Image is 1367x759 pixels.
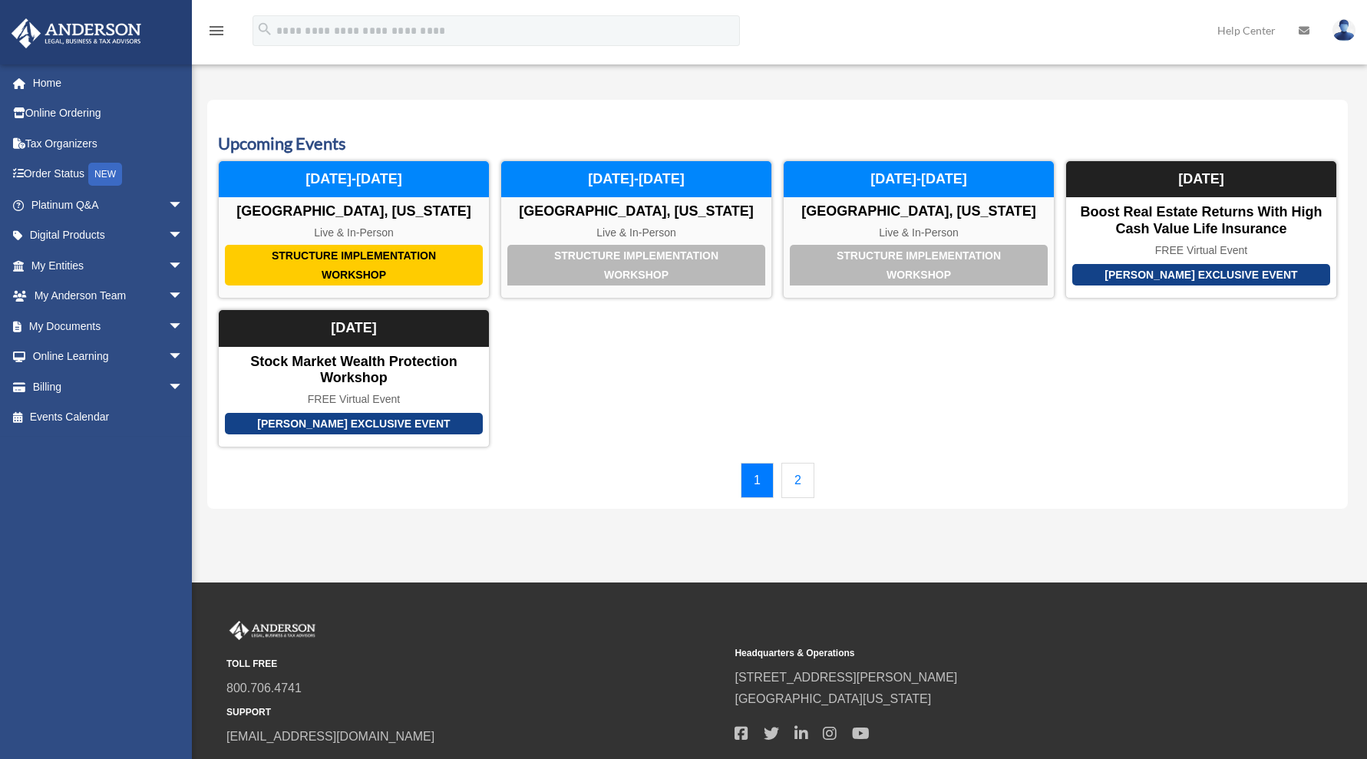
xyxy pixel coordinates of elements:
[218,160,490,299] a: Structure Implementation Workshop [GEOGRAPHIC_DATA], [US_STATE] Live & In-Person [DATE]-[DATE]
[7,18,146,48] img: Anderson Advisors Platinum Portal
[11,250,206,281] a: My Entitiesarrow_drop_down
[219,354,489,387] div: Stock Market Wealth Protection Workshop
[226,705,724,721] small: SUPPORT
[735,692,931,705] a: [GEOGRAPHIC_DATA][US_STATE]
[11,342,206,372] a: Online Learningarrow_drop_down
[168,281,199,312] span: arrow_drop_down
[168,342,199,373] span: arrow_drop_down
[219,393,489,406] div: FREE Virtual Event
[168,220,199,252] span: arrow_drop_down
[168,250,199,282] span: arrow_drop_down
[11,220,206,251] a: Digital Productsarrow_drop_down
[207,21,226,40] i: menu
[168,190,199,221] span: arrow_drop_down
[168,311,199,342] span: arrow_drop_down
[226,656,724,672] small: TOLL FREE
[219,310,489,347] div: [DATE]
[1332,19,1355,41] img: User Pic
[226,621,319,641] img: Anderson Advisors Platinum Portal
[1066,244,1336,257] div: FREE Virtual Event
[219,226,489,239] div: Live & In-Person
[226,681,302,695] a: 800.706.4741
[501,161,771,198] div: [DATE]-[DATE]
[784,226,1054,239] div: Live & In-Person
[1065,160,1337,299] a: [PERSON_NAME] Exclusive Event Boost Real Estate Returns with High Cash Value Life Insurance FREE ...
[225,413,483,435] div: [PERSON_NAME] Exclusive Event
[781,463,814,498] a: 2
[1066,204,1336,237] div: Boost Real Estate Returns with High Cash Value Life Insurance
[168,371,199,403] span: arrow_drop_down
[11,159,206,190] a: Order StatusNEW
[11,311,206,342] a: My Documentsarrow_drop_down
[790,245,1048,285] div: Structure Implementation Workshop
[11,98,206,129] a: Online Ordering
[784,203,1054,220] div: [GEOGRAPHIC_DATA], [US_STATE]
[11,68,206,98] a: Home
[88,163,122,186] div: NEW
[507,245,765,285] div: Structure Implementation Workshop
[741,463,774,498] a: 1
[784,161,1054,198] div: [DATE]-[DATE]
[11,371,206,402] a: Billingarrow_drop_down
[219,203,489,220] div: [GEOGRAPHIC_DATA], [US_STATE]
[11,281,206,312] a: My Anderson Teamarrow_drop_down
[501,226,771,239] div: Live & In-Person
[207,27,226,40] a: menu
[11,402,199,433] a: Events Calendar
[219,161,489,198] div: [DATE]-[DATE]
[225,245,483,285] div: Structure Implementation Workshop
[218,132,1337,156] h3: Upcoming Events
[11,128,206,159] a: Tax Organizers
[1066,161,1336,198] div: [DATE]
[500,160,772,299] a: Structure Implementation Workshop [GEOGRAPHIC_DATA], [US_STATE] Live & In-Person [DATE]-[DATE]
[226,730,434,743] a: [EMAIL_ADDRESS][DOMAIN_NAME]
[256,21,273,38] i: search
[1072,264,1330,286] div: [PERSON_NAME] Exclusive Event
[501,203,771,220] div: [GEOGRAPHIC_DATA], [US_STATE]
[735,645,1232,662] small: Headquarters & Operations
[11,190,206,220] a: Platinum Q&Aarrow_drop_down
[783,160,1055,299] a: Structure Implementation Workshop [GEOGRAPHIC_DATA], [US_STATE] Live & In-Person [DATE]-[DATE]
[218,309,490,447] a: [PERSON_NAME] Exclusive Event Stock Market Wealth Protection Workshop FREE Virtual Event [DATE]
[735,671,957,684] a: [STREET_ADDRESS][PERSON_NAME]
